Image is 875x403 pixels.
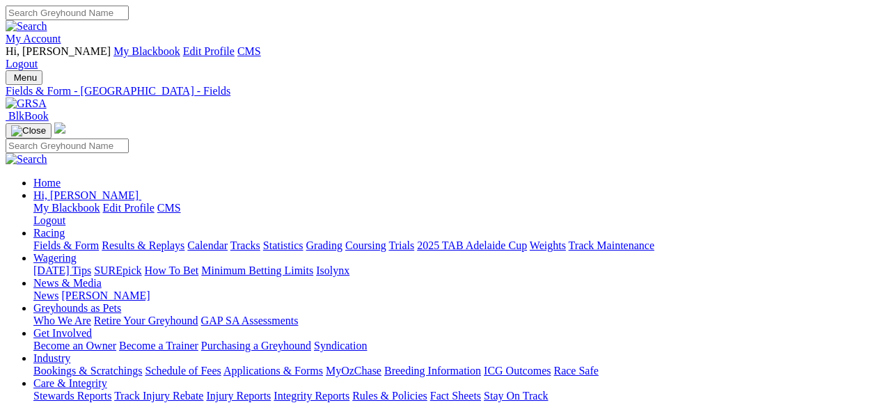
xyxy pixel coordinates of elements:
[206,390,271,402] a: Injury Reports
[6,20,47,33] img: Search
[263,239,304,251] a: Statistics
[33,189,139,201] span: Hi, [PERSON_NAME]
[187,239,228,251] a: Calendar
[33,327,92,339] a: Get Involved
[33,189,141,201] a: Hi, [PERSON_NAME]
[384,365,481,377] a: Breeding Information
[33,315,869,327] div: Greyhounds as Pets
[237,45,261,57] a: CMS
[102,239,184,251] a: Results & Replays
[33,315,91,326] a: Who We Are
[33,202,869,227] div: Hi, [PERSON_NAME]
[33,277,102,289] a: News & Media
[33,239,99,251] a: Fields & Form
[345,239,386,251] a: Coursing
[94,315,198,326] a: Retire Your Greyhound
[6,123,52,139] button: Toggle navigation
[6,153,47,166] img: Search
[33,340,869,352] div: Get Involved
[157,202,181,214] a: CMS
[114,390,203,402] a: Track Injury Rebate
[119,340,198,351] a: Become a Trainer
[6,85,869,97] a: Fields & Form - [GEOGRAPHIC_DATA] - Fields
[33,390,111,402] a: Stewards Reports
[14,72,37,83] span: Menu
[113,45,180,57] a: My Blackbook
[33,365,869,377] div: Industry
[145,365,221,377] a: Schedule of Fees
[6,45,869,70] div: My Account
[569,239,654,251] a: Track Maintenance
[6,97,47,110] img: GRSA
[33,202,100,214] a: My Blackbook
[201,264,313,276] a: Minimum Betting Limits
[6,6,129,20] input: Search
[430,390,481,402] a: Fact Sheets
[388,239,414,251] a: Trials
[183,45,235,57] a: Edit Profile
[33,239,869,252] div: Racing
[6,110,49,122] a: BlkBook
[33,252,77,264] a: Wagering
[553,365,598,377] a: Race Safe
[306,239,342,251] a: Grading
[316,264,349,276] a: Isolynx
[314,340,367,351] a: Syndication
[54,123,65,134] img: logo-grsa-white.png
[274,390,349,402] a: Integrity Reports
[6,45,111,57] span: Hi, [PERSON_NAME]
[33,340,116,351] a: Become an Owner
[8,110,49,122] span: BlkBook
[484,390,548,402] a: Stay On Track
[6,139,129,153] input: Search
[33,290,869,302] div: News & Media
[33,377,107,389] a: Care & Integrity
[6,58,38,70] a: Logout
[33,290,58,301] a: News
[33,390,869,402] div: Care & Integrity
[417,239,527,251] a: 2025 TAB Adelaide Cup
[6,33,61,45] a: My Account
[201,340,311,351] a: Purchasing a Greyhound
[33,227,65,239] a: Racing
[530,239,566,251] a: Weights
[223,365,323,377] a: Applications & Forms
[33,352,70,364] a: Industry
[33,302,121,314] a: Greyhounds as Pets
[33,264,869,277] div: Wagering
[33,214,65,226] a: Logout
[6,70,42,85] button: Toggle navigation
[33,365,142,377] a: Bookings & Scratchings
[230,239,260,251] a: Tracks
[352,390,427,402] a: Rules & Policies
[103,202,155,214] a: Edit Profile
[94,264,141,276] a: SUREpick
[11,125,46,136] img: Close
[201,315,299,326] a: GAP SA Assessments
[61,290,150,301] a: [PERSON_NAME]
[33,177,61,189] a: Home
[484,365,551,377] a: ICG Outcomes
[326,365,381,377] a: MyOzChase
[145,264,199,276] a: How To Bet
[33,264,91,276] a: [DATE] Tips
